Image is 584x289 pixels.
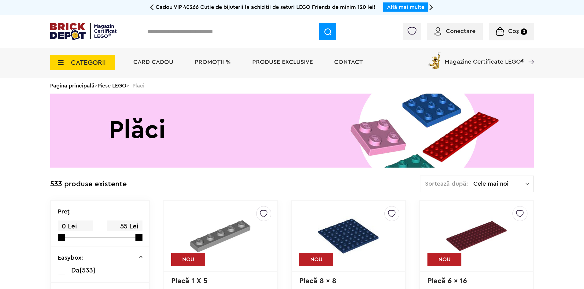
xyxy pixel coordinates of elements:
[445,51,524,65] span: Magazine Certificate LEGO®
[299,277,336,285] a: Placă 8 x 8
[58,255,83,261] p: Easybox:
[58,220,93,232] span: 0 Lei
[195,59,231,65] a: PROMOȚII %
[50,78,534,94] div: > > Placi
[98,83,126,88] a: Piese LEGO
[182,206,259,266] img: Placă 1 X 5
[133,59,173,65] a: Card Cadou
[58,209,70,215] p: Preţ
[521,28,527,35] small: 0
[79,267,95,274] span: [533]
[446,28,475,34] span: Conectare
[524,51,534,57] a: Magazine Certificate LEGO®
[50,176,127,193] div: 533 produse existente
[473,181,525,187] span: Cele mai noi
[50,83,94,88] a: Pagina principală
[438,206,515,266] img: Placă 6 x 16
[171,277,208,285] a: Placă 1 X 5
[427,277,467,285] a: Placă 6 x 16
[107,220,142,232] span: 55 Lei
[71,59,106,66] span: CATEGORII
[71,267,79,274] span: Da
[252,59,313,65] a: Produse exclusive
[334,59,363,65] a: Contact
[50,94,534,168] img: Placi
[425,181,468,187] span: Sortează după:
[434,28,475,34] a: Conectare
[387,4,424,10] a: Află mai multe
[508,28,519,34] span: Coș
[171,253,205,266] div: NOU
[299,253,333,266] div: NOU
[156,4,375,10] span: Cadou VIP 40266 Cutie de bijuterii la achiziții de seturi LEGO Friends de minim 120 lei!
[427,253,461,266] div: NOU
[310,206,386,266] img: Placă 8 x 8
